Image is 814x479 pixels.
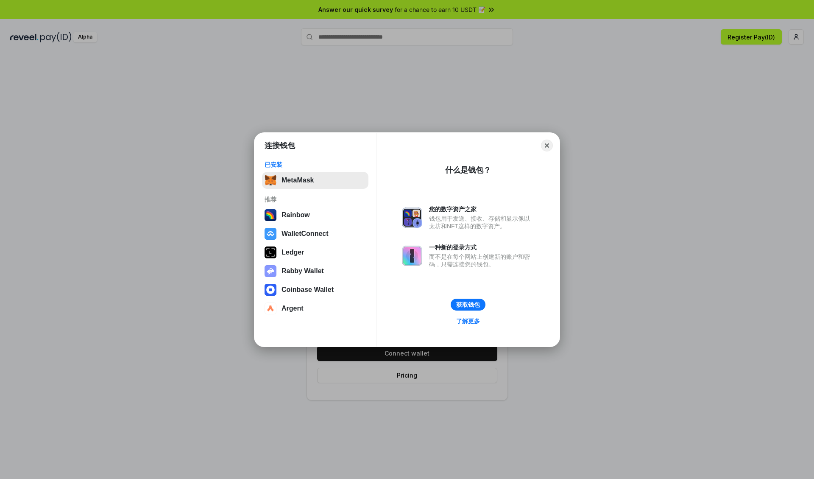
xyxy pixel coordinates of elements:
[262,207,368,224] button: Rainbow
[265,174,276,186] img: svg+xml,%3Csvg%20fill%3D%22none%22%20height%3D%2233%22%20viewBox%3D%220%200%2035%2033%22%20width%...
[429,215,534,230] div: 钱包用于发送、接收、存储和显示像以太坊和NFT这样的数字资产。
[265,161,366,168] div: 已安装
[265,209,276,221] img: svg+xml,%3Csvg%20width%3D%22120%22%20height%3D%22120%22%20viewBox%3D%220%200%20120%20120%22%20fil...
[282,267,324,275] div: Rabby Wallet
[265,228,276,240] img: svg+xml,%3Csvg%20width%3D%2228%22%20height%3D%2228%22%20viewBox%3D%220%200%2028%2028%22%20fill%3D...
[265,284,276,296] img: svg+xml,%3Csvg%20width%3D%2228%22%20height%3D%2228%22%20viewBox%3D%220%200%2028%2028%22%20fill%3D...
[265,265,276,277] img: svg+xml,%3Csvg%20xmlns%3D%22http%3A%2F%2Fwww.w3.org%2F2000%2Fsvg%22%20fill%3D%22none%22%20viewBox...
[429,253,534,268] div: 而不是在每个网站上创建新的账户和密码，只需连接您的钱包。
[541,140,553,151] button: Close
[456,317,480,325] div: 了解更多
[265,247,276,258] img: svg+xml,%3Csvg%20xmlns%3D%22http%3A%2F%2Fwww.w3.org%2F2000%2Fsvg%22%20width%3D%2228%22%20height%3...
[265,140,295,151] h1: 连接钱包
[451,316,485,327] a: 了解更多
[262,244,368,261] button: Ledger
[402,246,422,266] img: svg+xml,%3Csvg%20xmlns%3D%22http%3A%2F%2Fwww.w3.org%2F2000%2Fsvg%22%20fill%3D%22none%22%20viewBox...
[429,205,534,213] div: 您的数字资产之家
[445,165,491,175] div: 什么是钱包？
[282,211,310,219] div: Rainbow
[451,299,485,311] button: 获取钱包
[262,281,368,298] button: Coinbase Wallet
[282,305,304,312] div: Argent
[265,196,366,203] div: 推荐
[262,263,368,280] button: Rabby Wallet
[282,249,304,256] div: Ledger
[282,176,314,184] div: MetaMask
[262,300,368,317] button: Argent
[282,286,334,294] div: Coinbase Wallet
[265,303,276,314] img: svg+xml,%3Csvg%20width%3D%2228%22%20height%3D%2228%22%20viewBox%3D%220%200%2028%2028%22%20fill%3D...
[402,207,422,228] img: svg+xml,%3Csvg%20xmlns%3D%22http%3A%2F%2Fwww.w3.org%2F2000%2Fsvg%22%20fill%3D%22none%22%20viewBox...
[262,225,368,242] button: WalletConnect
[282,230,329,238] div: WalletConnect
[429,244,534,251] div: 一种新的登录方式
[262,172,368,189] button: MetaMask
[456,301,480,308] div: 获取钱包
